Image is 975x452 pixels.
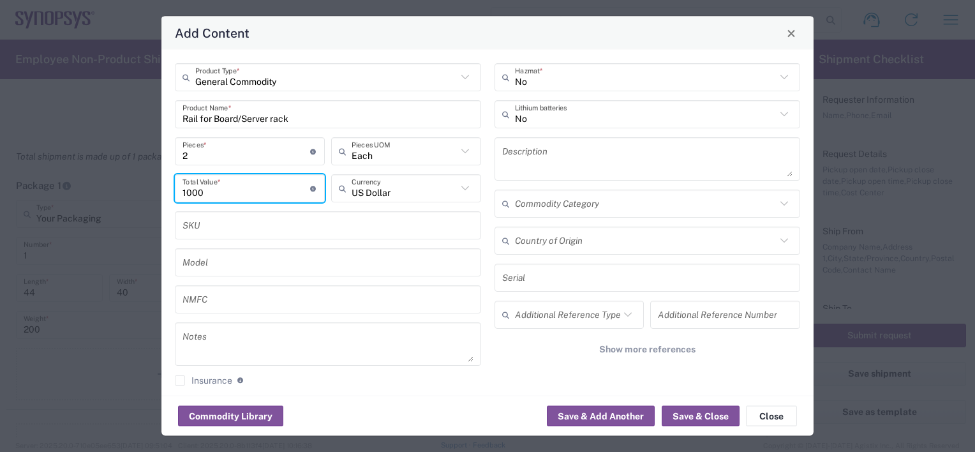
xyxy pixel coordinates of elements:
button: Close [746,406,797,426]
h4: Add Content [175,24,249,42]
button: Commodity Library [178,406,283,426]
button: Save & Close [662,406,740,426]
button: Close [782,24,800,42]
label: Insurance [175,375,232,386]
button: Save & Add Another [547,406,655,426]
span: Show more references [599,343,696,356]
